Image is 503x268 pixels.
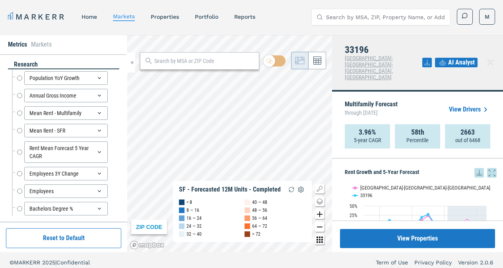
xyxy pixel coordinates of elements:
[485,13,489,21] span: M
[455,136,480,144] p: out of 6468
[376,258,408,266] a: Term of Use
[151,14,179,20] a: properties
[401,220,404,223] path: Thursday, 28 Jun, 19:00, 6.63. 33196.
[42,259,56,266] span: 2025 |
[352,185,449,191] button: Show Miami-Fort Lauderdale-West Palm Beach, FL
[449,105,490,114] a: View Drivers
[234,14,255,20] a: reports
[326,9,445,25] input: Search by MSA, ZIP, Property Name, or Address
[479,9,495,25] button: M
[315,197,324,206] button: Change style map button
[427,213,430,216] path: Tuesday, 28 Jun, 19:00, 27.41. 33196.
[186,222,202,230] div: 24 — 32
[435,58,478,67] button: AI Analyst
[252,230,260,238] div: > 72
[24,167,108,180] div: Employees 3Y Change
[8,60,119,69] div: research
[420,216,423,219] path: Monday, 28 Jun, 19:00, 18.99. 33196.
[345,168,497,178] h5: Rent Growth and 5-Year Forecast
[350,203,357,209] text: 50%
[186,206,199,214] div: 8 — 16
[315,222,324,232] button: Zoom out map button
[154,57,255,65] input: Search by MSA or ZIP Code
[195,14,218,20] a: Portfolio
[8,11,66,22] a: MARKERR
[345,45,422,55] h4: 33196
[252,214,267,222] div: 56 — 64
[8,40,27,49] li: Metrics
[352,192,373,198] button: Show 33196
[345,101,398,118] p: Multifamily Forecast
[179,186,281,194] div: SF - Forecasted 12M Units - Completed
[131,220,167,234] div: ZIP CODE
[24,202,108,215] div: Bachelors Degree %
[252,222,267,230] div: 64 — 72
[24,124,108,137] div: Mean Rent - SFR
[388,219,391,222] path: Tuesday, 28 Jun, 19:00, 10.95. 33196.
[406,136,429,144] p: Percentile
[458,258,493,266] a: Version 2.0.6
[460,128,475,136] strong: 2663
[24,141,108,163] div: Rent Mean Forecast 5 Year CAGR
[354,136,381,144] p: 5-year CAGR
[113,13,135,20] a: markets
[82,14,97,20] a: home
[345,55,393,80] span: [GEOGRAPHIC_DATA]-[GEOGRAPHIC_DATA]-[GEOGRAPHIC_DATA], [GEOGRAPHIC_DATA]
[130,241,165,250] a: Mapbox logo
[448,58,475,67] span: AI Analyst
[315,184,324,194] button: Show/Hide Legend Map Button
[287,185,296,194] img: Reload Legend
[24,89,108,102] div: Annual Gross Income
[340,229,495,248] button: View Properties
[186,214,202,222] div: 16 — 24
[24,71,108,85] div: Population YoY Growth
[350,213,357,218] text: 25%
[6,228,121,248] button: Reset to Default
[252,198,267,206] div: 40 — 48
[315,209,324,219] button: Zoom in map button
[31,40,52,49] li: Markets
[24,184,108,198] div: Employees
[345,178,490,257] svg: Interactive chart
[414,258,452,266] a: Privacy Policy
[252,206,267,214] div: 48 — 56
[10,259,14,266] span: ©
[296,185,306,194] img: Settings
[24,106,108,120] div: Mean Rent - Multifamily
[359,128,376,136] strong: 3.96%
[186,198,192,206] div: < 8
[345,108,398,118] span: through [DATE]
[411,128,424,136] strong: 58th
[186,230,202,238] div: 32 — 40
[315,235,324,245] button: Other options map button
[345,178,497,257] div: Rent Growth and 5-Year Forecast. Highcharts interactive chart.
[127,35,332,252] canvas: Map
[56,259,90,266] span: Confidential
[14,259,42,266] span: MARKERR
